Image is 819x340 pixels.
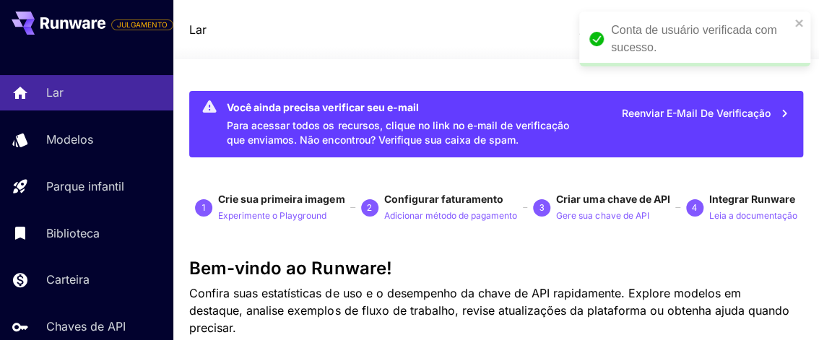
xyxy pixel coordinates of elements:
font: Lar [189,22,207,37]
font: Bem-vindo ao Runware! [189,258,391,279]
nav: migalhas de pão [189,21,207,38]
font: JULGAMENTO [117,20,168,29]
font: Crie sua primeira imagem [218,193,344,205]
font: Biblioteca [46,226,100,240]
font: Experimente o Playground [218,210,326,221]
button: Adicionar método de pagamento [384,206,517,224]
font: Configurar faturamento [384,193,503,205]
font: Chaves de API [46,319,126,334]
button: fechar [794,17,805,29]
font: Adicionar método de pagamento [384,210,517,221]
font: Modelos [46,132,93,147]
button: Reenviar e-mail de verificação [614,98,797,128]
font: 4 [692,203,697,213]
font: Criar uma chave de API [556,193,669,205]
font: Leia a documentação [709,210,797,221]
span: Adicione seu cartão de pagamento para habilitar a funcionalidade completa da plataforma. [111,16,173,33]
font: 1 [201,203,207,213]
button: Experimente o Playground [218,206,326,224]
button: Leia a documentação [709,206,797,224]
font: Para acessar todos os recursos, clique no link no e-mail de verificação que enviamos. Não encontr... [227,119,568,146]
font: Confira suas estatísticas de uso e o desempenho da chave de API rapidamente. Explore modelos em d... [189,286,789,335]
font: Carteira [46,272,90,287]
font: 3 [539,203,545,213]
font: Reenviar e-mail de verificação [622,107,771,119]
font: Lar [46,85,64,100]
font: 2 [367,203,372,213]
font: Gere sua chave de API [556,210,649,221]
font: Integrar Runware [709,193,795,205]
font: Conta de usuário verificada com sucesso. [611,24,776,53]
font: Parque infantil [46,179,124,193]
button: Gere sua chave de API [556,206,649,224]
font: Você ainda precisa verificar seu e-mail [227,101,418,113]
a: Lar [189,21,207,38]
